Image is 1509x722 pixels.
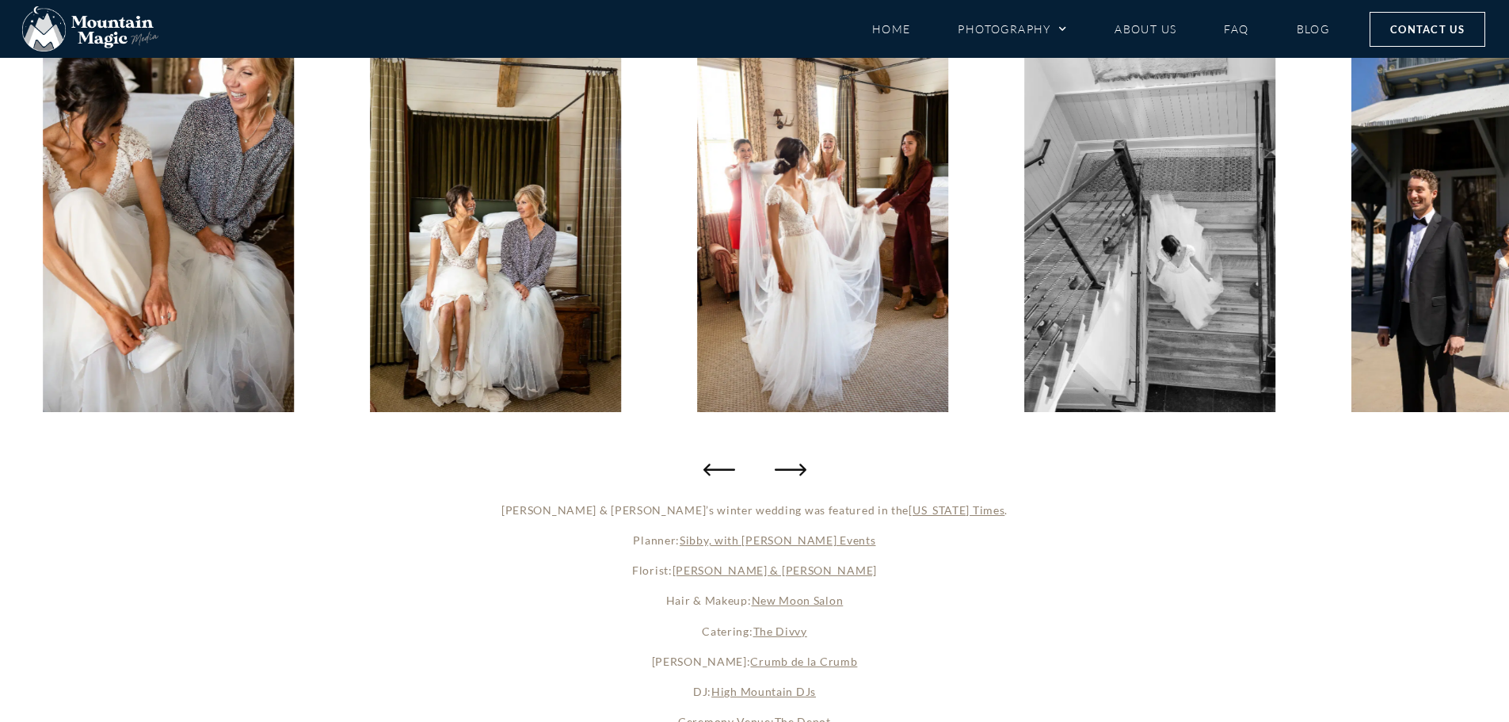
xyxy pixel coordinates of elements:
[370,35,621,412] img: Scarp Ridge Lodge Eleven Experience event planner venues weddings Crested Butte photographer Gunn...
[753,625,807,638] a: The Divvy
[872,15,1330,43] nav: Menu
[1024,35,1275,412] div: 20 / 103
[872,15,911,43] a: Home
[482,561,1027,580] p: Florist:
[697,35,948,412] img: Scarp Ridge Lodge Eleven Experience event planner venues weddings Crested Butte photographer Gunn...
[750,655,857,668] a: Crumb de la Crumb
[482,622,1027,641] p: Catering:
[1297,15,1330,43] a: Blog
[370,35,621,412] div: 18 / 103
[752,594,844,607] a: New Moon Salon
[1115,15,1176,43] a: About Us
[680,533,875,547] a: Sibby, with [PERSON_NAME] Events
[958,15,1067,43] a: Photography
[775,453,806,485] div: Next slide
[482,501,1027,520] p: [PERSON_NAME] & [PERSON_NAME]’s winter wedding was featured in the .
[909,503,1004,517] a: [US_STATE] Times
[22,6,158,52] img: Mountain Magic Media photography logo Crested Butte Photographer
[1024,35,1275,412] img: Scarp Ridge Lodge Eleven Experience event planner venues weddings Crested Butte photographer Gunn...
[1224,15,1248,43] a: FAQ
[1390,21,1465,38] span: Contact Us
[711,685,816,698] a: High Mountain DJs
[43,35,294,412] img: Scarp Ridge Lodge Eleven Experience event planner venues weddings Crested Butte photographer Gunn...
[703,453,735,485] div: Previous slide
[482,682,1027,701] p: DJ:
[482,591,1027,610] p: Hair & Makeup:
[482,652,1027,671] p: [PERSON_NAME]:
[697,35,948,412] div: 19 / 103
[1370,12,1485,47] a: Contact Us
[482,531,1027,550] p: Planner:
[673,563,877,577] a: [PERSON_NAME] & [PERSON_NAME]
[43,35,294,412] div: 17 / 103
